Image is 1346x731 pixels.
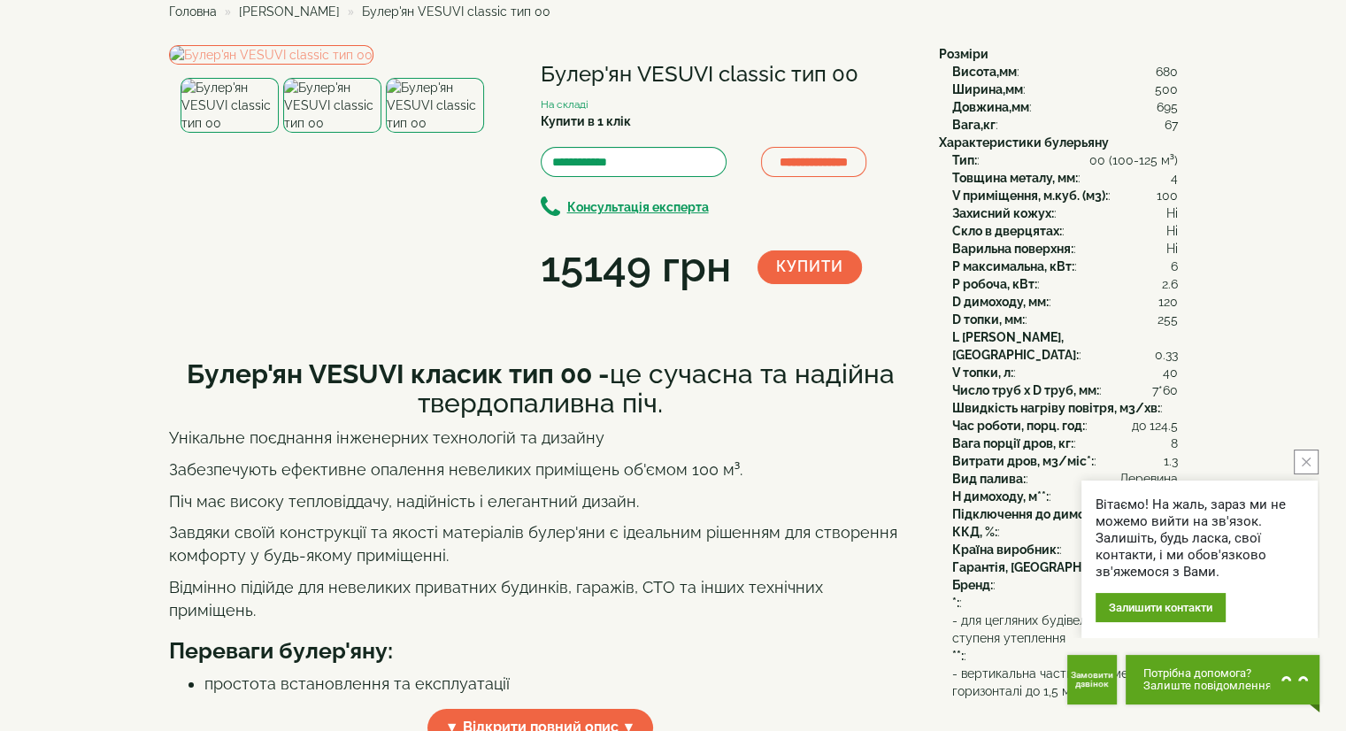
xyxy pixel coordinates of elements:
[169,45,373,65] img: Булер'ян VESUVI classic тип 00
[952,435,1178,452] div: :
[952,399,1178,417] div: :
[1126,655,1319,704] button: Chat button
[952,153,977,167] b: Тип:
[952,224,1062,238] b: Скло в дверцятах:
[362,4,550,19] span: Булер'ян VESUVI classic тип 00
[1162,275,1178,293] span: 2.6
[1171,169,1178,187] span: 4
[1165,116,1178,134] span: 67
[952,242,1073,256] b: Варильна поверхня:
[952,116,1178,134] div: :
[541,63,912,86] h1: Булер'ян VESUVI classic тип 00
[1143,680,1272,692] span: Залиште повідомлення
[169,521,912,566] p: Завдяки своїй конструкції та якості матеріалів булер'яни є ідеальним рішенням для створення комфо...
[952,293,1178,311] div: :
[1155,81,1178,98] span: 500
[1158,293,1178,311] span: 120
[952,187,1178,204] div: :
[952,258,1178,275] div: :
[952,204,1178,222] div: :
[758,250,862,284] button: Купити
[952,452,1178,470] div: :
[952,419,1085,433] b: Час роботи, порц. год:
[952,118,996,132] b: Вага,кг
[952,151,1178,169] div: :
[1157,187,1178,204] span: 100
[1171,258,1178,275] span: 6
[386,78,484,133] img: Булер'ян VESUVI classic тип 00
[1071,671,1113,689] span: Замовити дзвінок
[939,135,1109,150] b: Характеристики булерьяну
[952,594,1178,612] div: :
[952,558,1178,576] div: :
[952,365,1013,380] b: V топки, л:
[541,112,631,130] label: Купити в 1 клік
[952,470,1178,488] div: :
[952,489,1049,504] b: H димоходу, м**:
[169,359,912,418] h2: це сучасна та надійна твердопаливна піч.
[952,222,1178,240] div: :
[952,63,1178,81] div: :
[952,505,1178,523] div: :
[541,98,588,111] small: На складі
[169,490,912,513] p: Піч має високу тепловіддачу, надійність і елегантний дизайн.
[1161,417,1178,435] span: 4.5
[952,100,1029,114] b: Довжина,мм
[567,200,709,214] b: Консультація експерта
[952,189,1108,203] b: V приміщення, м.куб. (м3):
[1166,222,1178,240] span: Ні
[952,312,1025,327] b: D топки, мм:
[1166,240,1178,258] span: Ні
[169,4,217,19] a: Головна
[952,401,1160,415] b: Швидкість нагріву повітря, м3/хв:
[952,578,993,592] b: Бренд:
[952,488,1178,505] div: :
[541,237,731,297] div: 15149 грн
[952,576,1178,594] div: :
[1158,311,1178,328] span: 255
[169,576,912,621] p: Відмінно підійде для невеликих приватних будинків, гаражів, СТО та інших технічних приміщень.
[952,383,1099,397] b: Число труб x D труб, мм:
[952,275,1178,293] div: :
[952,381,1178,399] div: :
[952,436,1073,450] b: Вага порції дров, кг:
[1171,435,1178,452] span: 8
[1089,151,1178,169] span: 00 (100-125 м³)
[952,65,1017,79] b: Висота,мм
[204,673,912,696] li: простота встановлення та експлуатації
[952,81,1178,98] div: :
[169,458,912,481] p: Забезпечують ефективне опалення невеликих приміщень об'ємом 100 м³.
[952,612,1178,665] div: :
[952,206,1054,220] b: Захисний кожух:
[952,417,1178,435] div: :
[952,523,1178,541] div: :
[952,171,1078,185] b: Товщина металу, мм:
[952,541,1178,558] div: :
[169,637,393,664] b: Переваги булер'яну:
[952,525,997,539] b: ККД, %:
[952,665,1178,700] span: - вертикальна частина (не менше), за горизонталі до 1,5 м
[952,82,1023,96] b: Ширина,мм
[952,277,1037,291] b: P робоча, кВт:
[181,78,279,133] img: Булер'ян VESUVI classic тип 00
[952,295,1049,309] b: D димоходу, мм:
[952,330,1079,362] b: L [PERSON_NAME], [GEOGRAPHIC_DATA]:
[1156,63,1178,81] span: 680
[204,696,912,719] li: висока продуктивність
[952,542,1059,557] b: Країна виробник:
[1163,364,1178,381] span: 40
[939,47,988,61] b: Розміри
[952,612,1178,647] span: - для цегляних будівель, середнього ступеня утеплення
[1155,346,1178,364] span: 0.33
[169,427,912,450] p: Унікальне поєднання інженерних технологій та дизайну
[952,472,1026,486] b: Вид палива:
[952,328,1178,364] div: :
[952,311,1178,328] div: :
[239,4,340,19] a: [PERSON_NAME]
[1096,496,1304,581] div: Вітаємо! На жаль, зараз ми не можемо вийти на зв'язок. Залишіть, будь ласка, свої контакти, і ми ...
[1294,450,1319,474] button: close button
[1143,667,1272,680] span: Потрібна допомога?
[952,98,1178,116] div: :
